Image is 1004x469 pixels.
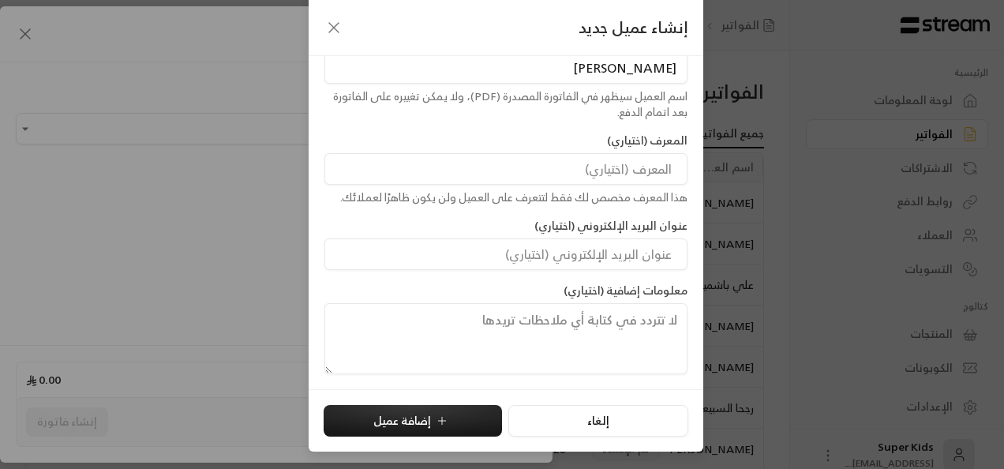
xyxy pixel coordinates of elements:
div: اسم العميل سيظهر في الفاتورة المصدرة (PDF)، ولا يمكن تغييره على الفاتورة بعد اتمام الدفع. [324,88,687,120]
label: المعرف (اختياري) [607,133,687,148]
button: إلغاء [508,405,687,437]
label: عنوان البريد الإلكتروني (اختياري) [534,218,687,234]
button: إضافة عميل [324,405,502,437]
input: اسم العميل [324,52,687,84]
label: معلومات إضافية (اختياري) [564,283,687,298]
input: المعرف (اختياري) [324,153,687,185]
input: عنوان البريد الإلكتروني (اختياري) [324,238,687,270]
div: هذا المعرف مخصص لك فقط لتتعرف على العميل ولن يكون ظاهرًا لعملائك. [324,189,687,205]
span: إنشاء عميل جديد [579,16,687,39]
